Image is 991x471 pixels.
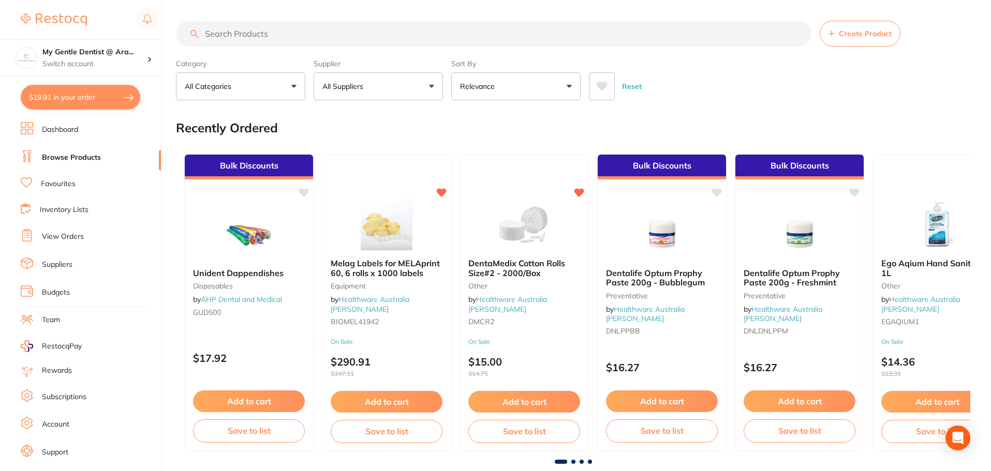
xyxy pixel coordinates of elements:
button: Reset [619,72,645,100]
img: DentaMedix Cotton Rolls Size#2 - 2000/Box [491,199,558,250]
div: Bulk Discounts [185,155,313,179]
button: Save to list [331,420,442,443]
button: Add to cart [744,390,855,412]
label: Supplier [314,59,443,68]
a: RestocqPay [21,340,82,352]
img: Unident Dappendishes [215,208,283,260]
span: $347.11 [331,370,442,377]
img: Restocq Logo [21,13,87,26]
button: Add to cart [193,390,305,412]
h4: My Gentle Dentist @ Arana Hills [42,47,147,57]
a: Healthware Australia [PERSON_NAME] [606,305,685,323]
input: Search Products [176,21,811,47]
span: by [468,295,547,313]
button: Save to list [606,419,718,442]
p: $17.92 [193,352,305,364]
b: Melag Labels for MELAprint 60, 6 rolls x 1000 labels [331,259,442,278]
button: Save to list [468,420,580,443]
span: by [881,295,960,313]
h2: Recently Ordered [176,121,278,135]
span: RestocqPay [42,341,82,352]
small: DMCR2 [468,317,580,326]
label: Category [176,59,305,68]
p: All Categories [185,81,235,92]
button: Save to list [193,419,305,442]
button: All Categories [176,72,305,100]
small: On Sale [468,338,580,345]
button: Add to cart [606,390,718,412]
div: Open Intercom Messenger [945,426,970,450]
img: Melag Labels for MELAprint 60, 6 rolls x 1000 labels [353,199,420,250]
a: Support [42,447,68,458]
img: Ego Aqium Hand Sanitiser - 1L [904,199,971,250]
p: $15.00 [468,356,580,377]
span: by [331,295,409,313]
small: other [468,282,580,290]
button: Add to cart [331,391,442,413]
a: Healthware Australia [PERSON_NAME] [881,295,960,313]
button: Add to cart [468,391,580,413]
b: DentaMedix Cotton Rolls Size#2 - 2000/Box [468,259,580,278]
p: $290.91 [331,356,442,377]
small: Equipment [331,282,442,290]
small: Preventative [606,292,718,300]
a: Account [42,419,69,430]
button: Relevance [451,72,581,100]
img: My Gentle Dentist @ Arana Hills [16,48,37,68]
span: by [193,295,282,304]
a: AHP Dental and Medical [201,295,282,304]
b: Dentalife Optum Prophy Paste 200g - Freshmint [744,268,855,287]
p: Switch account [42,59,147,69]
b: Unident Dappendishes [193,268,305,278]
small: DNLPPBB [606,327,718,335]
a: Subscriptions [42,392,86,402]
p: All Suppliers [322,81,367,92]
a: Team [42,315,60,325]
img: Dentalife Optum Prophy Paste 200g - Bubblegum [628,208,696,260]
img: RestocqPay [21,340,33,352]
img: Dentalife Optum Prophy Paste 200g - Freshmint [766,208,833,260]
small: DNLDNLPPM [744,327,855,335]
a: Healthware Australia [PERSON_NAME] [331,295,409,313]
button: Create Product [820,21,900,47]
div: Bulk Discounts [735,155,864,179]
small: Preventative [744,292,855,300]
button: $19.91 in your order [21,85,140,110]
a: Browse Products [42,153,101,163]
a: Dashboard [42,125,78,135]
p: Relevance [460,81,499,92]
span: $14.75 [468,370,580,377]
small: BIOMEL41942 [331,317,442,326]
span: by [606,305,685,323]
a: Suppliers [42,260,72,270]
small: On Sale [331,338,442,345]
small: disposables [193,282,305,290]
a: Restocq Logo [21,8,87,32]
span: Create Product [839,29,892,38]
span: by [744,305,822,323]
button: Save to list [744,419,855,442]
small: GUD500 [193,308,305,316]
div: Bulk Discounts [598,155,726,179]
label: Sort By [451,59,581,68]
a: Rewards [42,366,72,376]
b: Dentalife Optum Prophy Paste 200g - Bubblegum [606,268,718,287]
a: Inventory Lists [40,205,88,215]
p: $16.27 [744,361,855,373]
a: View Orders [42,232,84,242]
p: $16.27 [606,361,718,373]
a: Healthware Australia [PERSON_NAME] [468,295,547,313]
a: Healthware Australia [PERSON_NAME] [744,305,822,323]
a: Budgets [42,287,70,298]
a: Favourites [41,179,76,189]
button: All Suppliers [314,72,443,100]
